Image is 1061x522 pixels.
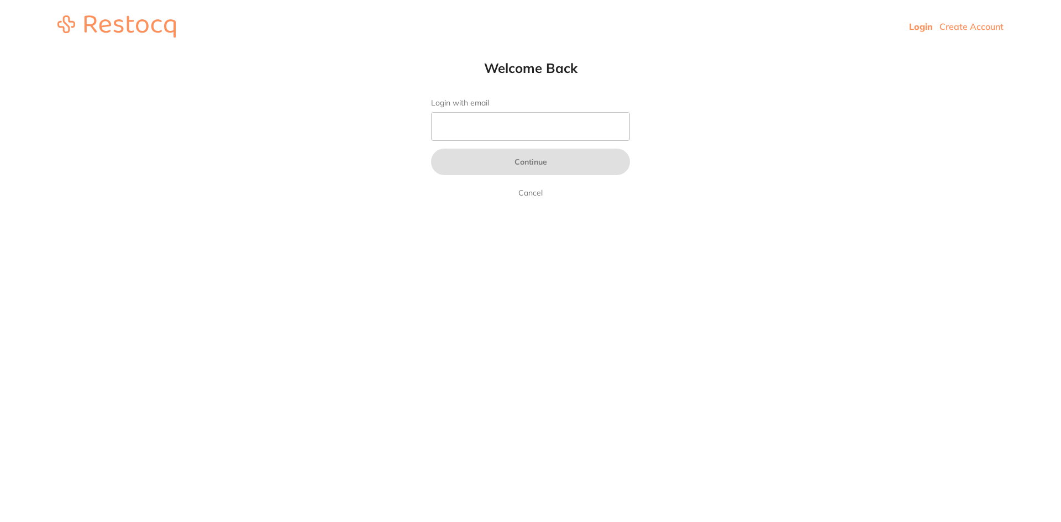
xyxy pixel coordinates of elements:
[939,21,1004,32] a: Create Account
[57,15,176,38] img: restocq_logo.svg
[909,21,933,32] a: Login
[409,60,652,76] h1: Welcome Back
[431,98,630,108] label: Login with email
[431,149,630,175] button: Continue
[516,186,545,199] a: Cancel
